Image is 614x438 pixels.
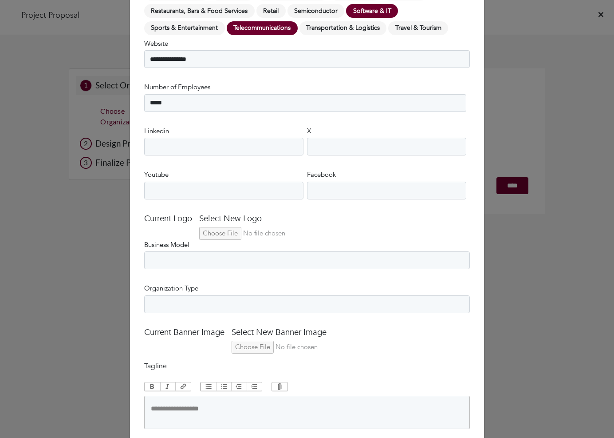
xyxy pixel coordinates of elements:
[216,382,232,391] button: Numbers
[145,382,160,391] button: Bold
[144,126,169,136] label: Linkedin
[144,240,189,250] label: Business Model
[144,214,192,224] h5: Current Logo
[232,327,352,338] h5: Select New Banner Image
[227,21,298,35] span: Telecommunications
[201,382,216,391] button: Bullets
[299,21,387,35] span: Transportation & Logistics
[144,361,470,371] p: Tagline
[144,4,255,18] span: Restaurants, Bars & Food Services
[144,170,169,180] label: Youtube
[272,382,287,391] button: Attach Files
[307,170,336,180] label: Facebook
[160,382,176,391] button: Italic
[388,21,448,35] span: Travel & Tourism
[144,39,168,49] label: Website
[199,214,320,224] h5: Select New Logo
[175,382,191,391] button: Link
[144,21,225,35] span: Sports & Entertainment
[346,4,398,18] span: Software & IT
[231,382,247,391] button: Decrease Level
[287,4,345,18] span: Semiconductor
[256,4,286,18] span: Retail
[144,283,198,294] label: Organization Type
[247,382,262,391] button: Increase Level
[307,126,311,136] label: X
[144,82,210,92] label: Number of Employees
[144,327,224,338] h5: Current Banner Image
